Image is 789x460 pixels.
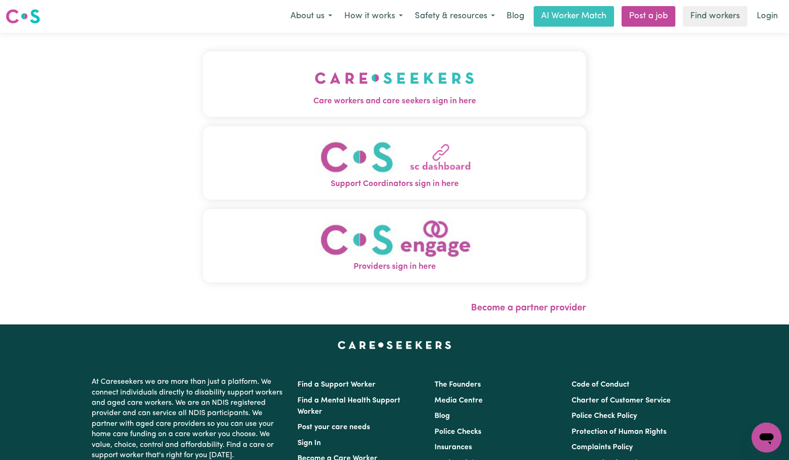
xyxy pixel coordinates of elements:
a: Become a partner provider [471,303,586,313]
img: Careseekers logo [6,8,40,25]
a: AI Worker Match [534,6,614,27]
a: Protection of Human Rights [572,428,666,436]
span: Providers sign in here [203,261,586,273]
a: Find a Mental Health Support Worker [297,397,400,416]
a: Code of Conduct [572,381,630,388]
span: Support Coordinators sign in here [203,178,586,190]
button: Support Coordinators sign in here [203,126,586,200]
a: Police Checks [434,428,481,436]
iframe: Button to launch messaging window [752,423,782,453]
a: Post your care needs [297,424,370,431]
a: Blog [501,6,530,27]
a: Careseekers logo [6,6,40,27]
a: Police Check Policy [572,412,637,420]
a: Blog [434,412,450,420]
button: Providers sign in here [203,209,586,282]
a: Complaints Policy [572,444,633,451]
a: Login [751,6,783,27]
a: Find a Support Worker [297,381,376,388]
a: Find workers [683,6,747,27]
button: Safety & resources [409,7,501,26]
button: How it works [338,7,409,26]
a: Sign In [297,439,321,447]
button: Care workers and care seekers sign in here [203,51,586,117]
a: Careseekers home page [338,341,451,349]
a: Charter of Customer Service [572,397,671,404]
a: The Founders [434,381,481,388]
a: Post a job [622,6,675,27]
a: Media Centre [434,397,483,404]
span: Care workers and care seekers sign in here [203,95,586,108]
button: About us [284,7,338,26]
a: Insurances [434,444,472,451]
